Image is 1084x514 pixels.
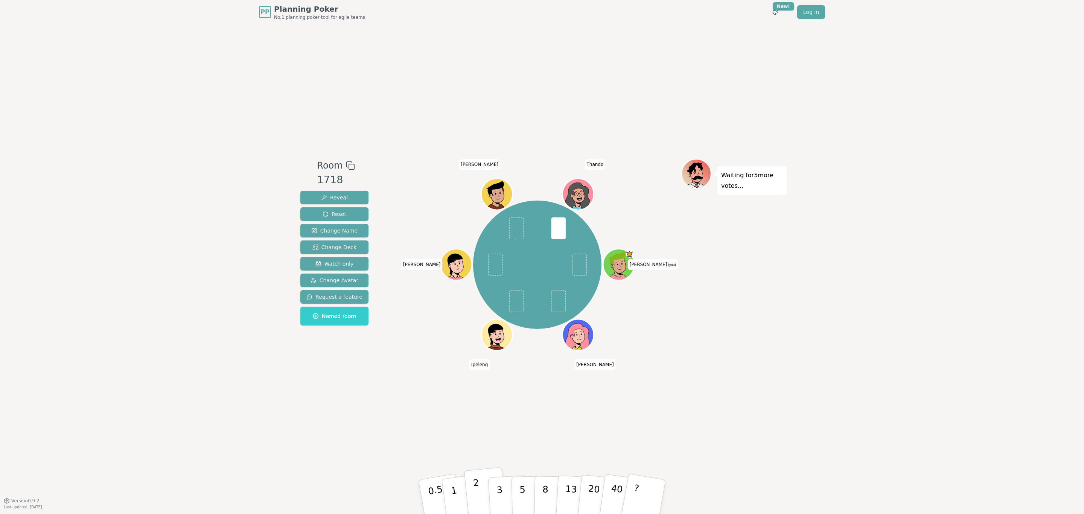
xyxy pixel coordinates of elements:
span: Change Deck [312,243,356,251]
div: New! [773,2,794,11]
a: PPPlanning PokerNo.1 planning poker tool for agile teams [259,4,365,20]
span: Click to change your name [585,160,605,170]
button: Reveal [300,191,368,204]
button: Change Deck [300,240,368,254]
span: Request a feature [306,293,362,301]
span: Click to change your name [628,259,678,270]
span: Click to change your name [574,359,616,370]
span: Click to change your name [401,259,443,270]
a: Log in [797,5,825,19]
span: Click to change your name [469,359,490,370]
button: Reset [300,207,368,221]
button: Change Avatar [300,274,368,287]
span: (you) [667,263,676,267]
span: Change Avatar [311,277,359,284]
button: Version0.9.2 [4,498,40,504]
span: Room [317,159,343,172]
span: PP [260,8,269,17]
span: Reset [323,210,346,218]
button: New! [769,5,782,19]
button: Change Name [300,224,368,237]
button: Click to change your avatar [604,250,633,279]
div: 1718 [317,172,355,188]
span: Version 0.9.2 [11,498,40,504]
span: Planning Poker [274,4,365,14]
span: Last updated: [DATE] [4,505,42,509]
button: Request a feature [300,290,368,304]
span: No.1 planning poker tool for agile teams [274,14,365,20]
span: Named room [313,312,356,320]
span: Myles is the host [626,250,633,258]
span: Reveal [321,194,348,201]
span: Click to change your name [459,160,500,170]
button: Watch only [300,257,368,271]
p: Waiting for 5 more votes... [721,170,783,191]
button: Named room [300,307,368,325]
span: Change Name [311,227,358,234]
span: Watch only [315,260,354,268]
